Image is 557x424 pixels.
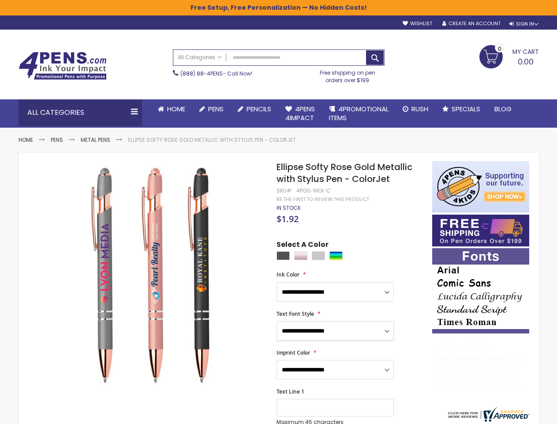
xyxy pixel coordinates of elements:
[178,54,222,61] span: All Categories
[167,104,185,114] span: Home
[277,251,290,260] div: Gunmetal
[277,240,329,252] span: Select A Color
[403,20,432,27] a: Wishlist
[277,388,304,395] span: Text Line 1
[277,196,369,203] a: Be the first to review this product
[396,99,435,119] a: Rush
[128,136,296,144] li: Ellipse Softy Rose Gold Metallic with Stylus Pen - ColorJet
[446,407,530,422] img: 4pens.com widget logo
[278,99,322,128] a: 4Pens4impact
[432,161,529,212] img: 4pens 4 kids
[277,204,301,212] div: Availability
[277,187,293,194] strong: SKU
[446,416,530,424] a: 4pens.com certificate URL
[19,136,33,144] a: Home
[329,104,389,122] span: 4PROMOTIONAL ITEMS
[432,248,529,333] img: font-personalization-examples
[277,204,301,212] span: In stock
[512,354,523,363] span: NJ
[173,50,226,64] a: All Categories
[518,56,534,67] span: 0.00
[411,104,428,114] span: Rush
[208,104,224,114] span: Pens
[277,213,299,225] span: $1.92
[19,99,142,126] div: All Categories
[180,70,252,77] span: - Call Now!
[277,310,314,318] span: Text Font Style
[498,45,501,53] span: 0
[285,104,315,122] span: 4Pens 4impact
[19,52,107,80] img: 4Pens Custom Pens and Promotional Products
[435,99,487,119] a: Specials
[294,251,307,260] div: Rose Gold
[310,66,385,83] div: Free shipping on pen orders over $199
[36,160,265,390] img: Ellipse Softy Rose Gold Metallic with Stylus Pen - ColorJet
[231,99,278,119] a: Pencils
[51,136,63,144] a: Pens
[322,99,396,128] a: 4PROMOTIONALITEMS
[484,400,557,424] iframe: Google Customer Reviews
[192,99,231,119] a: Pens
[247,104,271,114] span: Pencils
[438,354,508,363] span: JB, [PERSON_NAME]
[487,99,519,119] a: Blog
[509,21,538,27] div: Sign In
[479,45,539,67] a: 0.00 0
[277,161,412,185] span: Ellipse Softy Rose Gold Metallic with Stylus Pen - ColorJet
[151,99,192,119] a: Home
[277,349,310,356] span: Imprint Color
[452,104,480,114] span: Specials
[81,136,110,144] a: Metal Pens
[329,251,343,260] div: Assorted
[312,251,325,260] div: Silver
[296,187,331,194] div: 4PGS-MOI-C
[442,20,501,27] a: Create an Account
[432,215,529,246] img: Free shipping on orders over $199
[277,271,299,278] span: Ink Color
[494,104,512,114] span: Blog
[438,368,524,387] div: returning customer, always impressed with the quality of products and excelent service, will retu...
[180,70,223,77] a: (888) 88-4PENS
